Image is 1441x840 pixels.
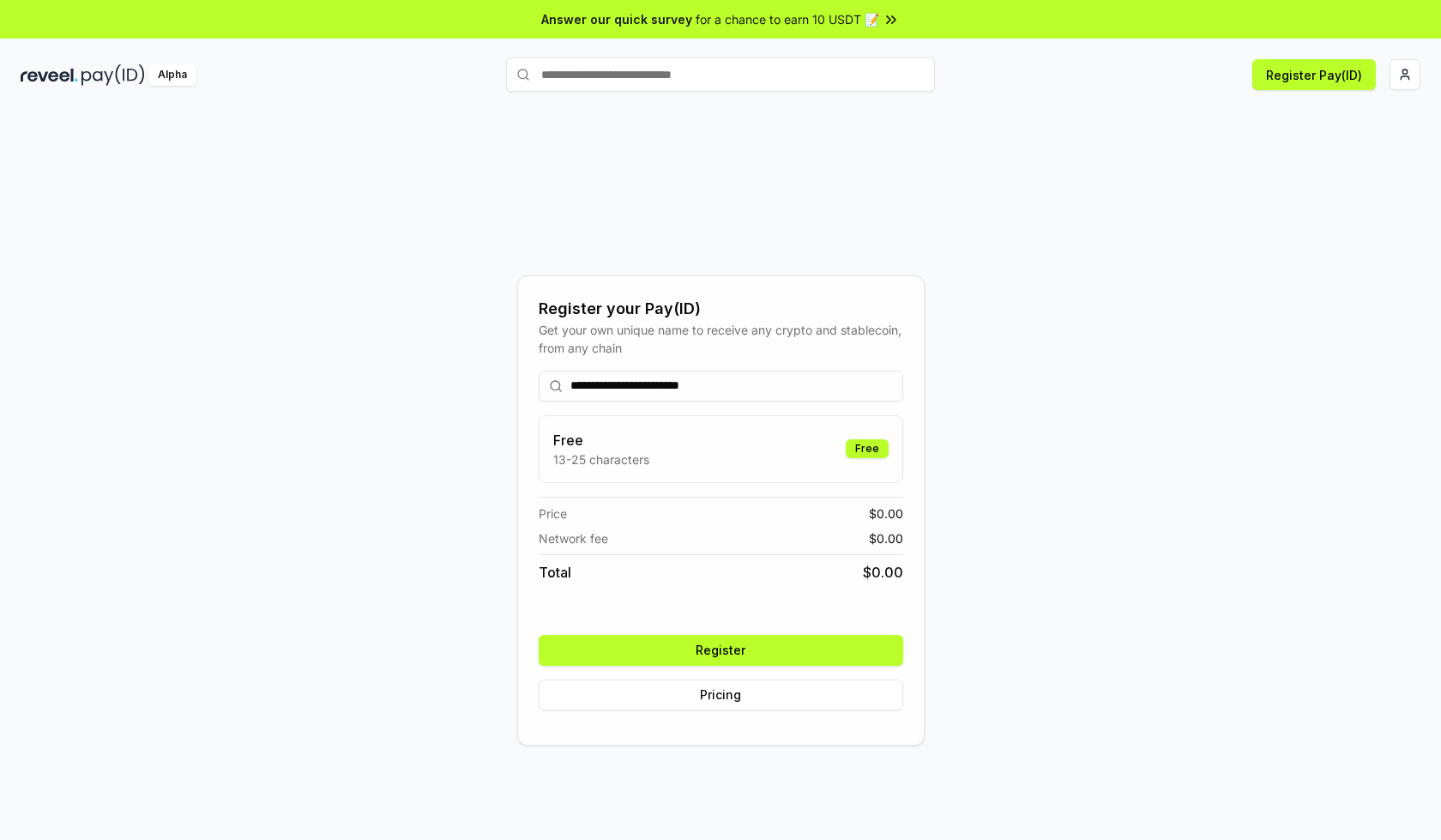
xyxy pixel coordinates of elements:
span: Answer our quick survey [541,10,692,28]
span: for a chance to earn 10 USDT 📝 [696,10,879,28]
h3: Free [553,430,649,450]
span: Total [539,562,571,583]
span: Network fee [539,529,608,547]
div: Get your own unique name to receive any crypto and stablecoin, from any chain [539,321,903,357]
img: reveel_dark [21,64,78,86]
div: Alpha [148,64,196,86]
button: Register [539,635,903,666]
p: 13-25 characters [553,450,649,468]
div: Register your Pay(ID) [539,297,903,321]
span: $ 0.00 [863,562,903,583]
button: Pricing [539,680,903,710]
div: Free [846,439,889,458]
span: Price [539,505,567,523]
button: Register Pay(ID) [1252,59,1376,90]
img: pay_id [81,64,145,86]
span: $ 0.00 [869,529,903,547]
span: $ 0.00 [869,505,903,523]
